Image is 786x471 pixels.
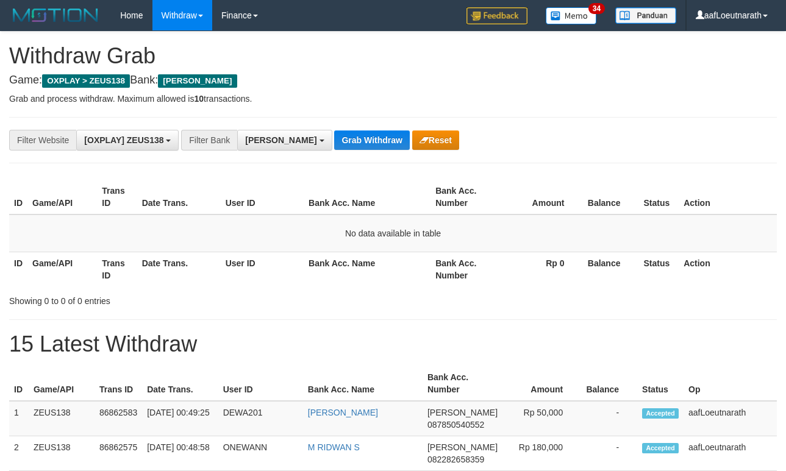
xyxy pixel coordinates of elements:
[97,180,137,214] th: Trans ID
[304,252,431,286] th: Bank Acc. Name
[9,436,29,471] td: 2
[431,252,500,286] th: Bank Acc. Number
[334,130,409,150] button: Grab Withdraw
[684,366,777,401] th: Op
[431,180,500,214] th: Bank Acc. Number
[615,7,676,24] img: panduan.png
[95,401,142,436] td: 86862583
[218,436,303,471] td: ONEWANN
[581,366,637,401] th: Balance
[142,436,218,471] td: [DATE] 00:48:58
[194,94,204,104] strong: 10
[137,252,221,286] th: Date Trans.
[9,130,76,151] div: Filter Website
[142,366,218,401] th: Date Trans.
[304,180,431,214] th: Bank Acc. Name
[638,180,679,214] th: Status
[500,180,583,214] th: Amount
[29,366,95,401] th: Game/API
[502,366,581,401] th: Amount
[427,420,484,430] span: Copy 087850540552 to clipboard
[9,214,777,252] td: No data available in table
[9,93,777,105] p: Grab and process withdraw. Maximum allowed is transactions.
[221,180,304,214] th: User ID
[218,401,303,436] td: DEWA201
[29,436,95,471] td: ZEUS138
[466,7,527,24] img: Feedback.jpg
[642,443,679,453] span: Accepted
[237,130,332,151] button: [PERSON_NAME]
[684,436,777,471] td: aafLoeutnarath
[9,401,29,436] td: 1
[9,290,318,307] div: Showing 0 to 0 of 0 entries
[9,332,777,356] h1: 15 Latest Withdraw
[95,436,142,471] td: 86862575
[642,408,679,419] span: Accepted
[502,436,581,471] td: Rp 180,000
[427,408,498,417] span: [PERSON_NAME]
[9,6,102,24] img: MOTION_logo.png
[583,252,639,286] th: Balance
[95,366,142,401] th: Trans ID
[679,252,777,286] th: Action
[158,74,237,88] span: [PERSON_NAME]
[546,7,597,24] img: Button%20Memo.svg
[500,252,583,286] th: Rp 0
[76,130,179,151] button: [OXPLAY] ZEUS138
[27,252,97,286] th: Game/API
[303,366,423,401] th: Bank Acc. Name
[308,442,360,452] a: M RIDWAN S
[221,252,304,286] th: User ID
[581,436,637,471] td: -
[637,366,684,401] th: Status
[583,180,639,214] th: Balance
[97,252,137,286] th: Trans ID
[9,74,777,87] h4: Game: Bank:
[9,252,27,286] th: ID
[218,366,303,401] th: User ID
[27,180,97,214] th: Game/API
[29,401,95,436] td: ZEUS138
[9,366,29,401] th: ID
[42,74,130,88] span: OXPLAY > ZEUS138
[684,401,777,436] td: aafLoeutnarath
[137,180,221,214] th: Date Trans.
[502,401,581,436] td: Rp 50,000
[84,135,163,145] span: [OXPLAY] ZEUS138
[308,408,378,417] a: [PERSON_NAME]
[9,44,777,68] h1: Withdraw Grab
[679,180,777,214] th: Action
[142,401,218,436] td: [DATE] 00:49:25
[581,401,637,436] td: -
[412,130,459,150] button: Reset
[427,455,484,464] span: Copy 082282658359 to clipboard
[638,252,679,286] th: Status
[427,442,498,452] span: [PERSON_NAME]
[423,366,502,401] th: Bank Acc. Number
[181,130,237,151] div: Filter Bank
[588,3,605,14] span: 34
[9,180,27,214] th: ID
[245,135,316,145] span: [PERSON_NAME]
